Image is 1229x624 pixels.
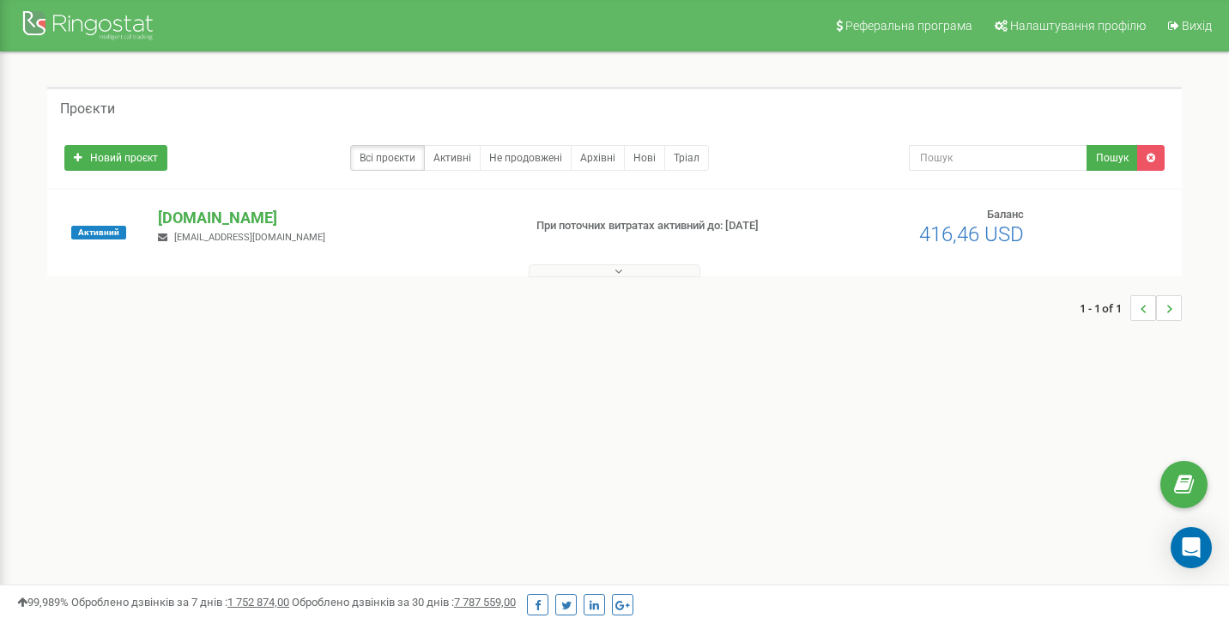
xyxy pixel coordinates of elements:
[536,218,792,234] p: При поточних витратах активний до: [DATE]
[987,208,1024,221] span: Баланс
[1080,295,1130,321] span: 1 - 1 of 1
[454,596,516,609] u: 7 787 559,00
[664,145,709,171] a: Тріал
[71,226,126,239] span: Активний
[624,145,665,171] a: Нові
[909,145,1087,171] input: Пошук
[424,145,481,171] a: Активні
[919,222,1024,246] span: 416,46 USD
[571,145,625,171] a: Архівні
[1080,278,1182,338] nav: ...
[71,596,289,609] span: Оброблено дзвінків за 7 днів :
[292,596,516,609] span: Оброблено дзвінків за 30 днів :
[64,145,167,171] a: Новий проєкт
[158,207,507,229] p: [DOMAIN_NAME]
[1010,19,1146,33] span: Налаштування профілю
[17,596,69,609] span: 99,989%
[350,145,425,171] a: Всі проєкти
[845,19,972,33] span: Реферальна програма
[1087,145,1138,171] button: Пошук
[227,596,289,609] u: 1 752 874,00
[174,232,325,243] span: [EMAIL_ADDRESS][DOMAIN_NAME]
[1171,527,1212,568] div: Open Intercom Messenger
[60,101,115,117] h5: Проєкти
[480,145,572,171] a: Не продовжені
[1182,19,1212,33] span: Вихід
